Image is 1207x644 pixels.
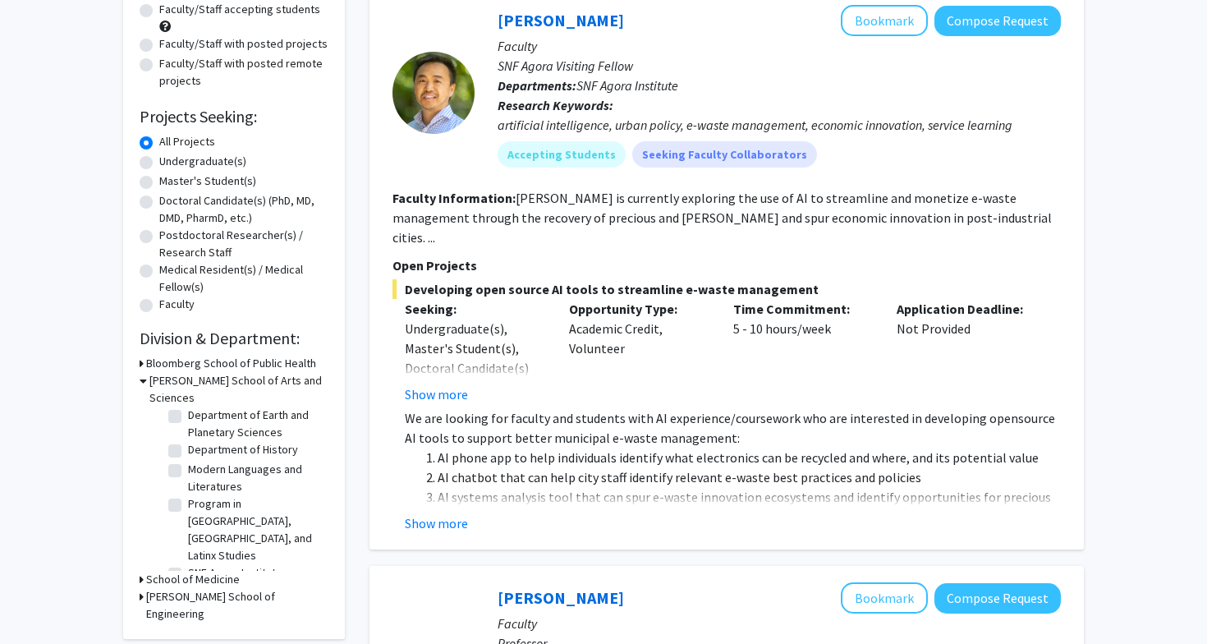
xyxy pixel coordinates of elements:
label: Faculty [159,296,195,313]
b: Research Keywords: [498,97,613,113]
label: All Projects [159,133,215,150]
li: AI systems analysis tool that can spur e-waste innovation ecosystems and identify opportunities f... [438,487,1061,527]
span: Developing open source AI tools to streamline e-waste management [392,279,1061,299]
div: Undergraduate(s), Master's Student(s), Doctoral Candidate(s) (PhD, MD, DMD, PharmD, etc.), Postdo... [405,319,544,476]
div: Not Provided [884,299,1049,404]
p: SNF Agora Visiting Fellow [498,56,1061,76]
label: Faculty/Staff with posted remote projects [159,55,328,90]
p: Faculty [498,36,1061,56]
b: Departments: [498,77,576,94]
li: AI phone app to help individuals identify what electronics can be recycled and where, and its pot... [438,448,1061,467]
h3: [PERSON_NAME] School of Engineering [146,588,328,623]
label: SNF Agora Institute [188,564,282,582]
h2: Projects Seeking: [140,107,328,126]
button: Compose Request to Karen Fleming [934,583,1061,614]
label: Modern Languages and Literatures [188,461,324,495]
button: Add David Park to Bookmarks [841,5,928,36]
h3: Bloomberg School of Public Health [146,355,316,372]
h2: Division & Department: [140,329,328,348]
p: Application Deadline: [897,299,1036,319]
p: Seeking: [405,299,544,319]
label: Master's Student(s) [159,172,256,190]
button: Add Karen Fleming to Bookmarks [841,582,928,614]
label: Faculty/Staff accepting students [159,1,320,18]
span: SNF Agora Institute [576,77,678,94]
label: Faculty/Staff with posted projects [159,35,328,53]
p: Faculty [498,614,1061,633]
li: AI chatbot that can help city staff identify relevant e-waste best practices and policies [438,467,1061,487]
h3: [PERSON_NAME] School of Arts and Sciences [149,372,328,407]
p: We are looking for faculty and students with AI experience/coursework who are interested in devel... [405,408,1061,448]
mat-chip: Accepting Students [498,141,626,168]
label: Department of History [188,441,298,458]
button: Compose Request to David Park [934,6,1061,36]
label: Department of Earth and Planetary Sciences [188,407,324,441]
label: Medical Resident(s) / Medical Fellow(s) [159,261,328,296]
button: Show more [405,513,468,533]
div: 5 - 10 hours/week [721,299,885,404]
a: [PERSON_NAME] [498,10,624,30]
iframe: Chat [12,570,70,632]
fg-read-more: [PERSON_NAME] is currently exploring the use of AI to streamline and monetize e-waste management ... [392,190,1052,246]
label: Doctoral Candidate(s) (PhD, MD, DMD, PharmD, etc.) [159,192,328,227]
div: artificial intelligence, urban policy, e-waste management, economic innovation, service learning [498,115,1061,135]
label: Postdoctoral Researcher(s) / Research Staff [159,227,328,261]
mat-chip: Seeking Faculty Collaborators [632,141,817,168]
b: Faculty Information: [392,190,516,206]
div: Academic Credit, Volunteer [557,299,721,404]
label: Undergraduate(s) [159,153,246,170]
h3: School of Medicine [146,571,240,588]
label: Program in [GEOGRAPHIC_DATA], [GEOGRAPHIC_DATA], and Latinx Studies [188,495,324,564]
a: [PERSON_NAME] [498,587,624,608]
p: Time Commitment: [733,299,873,319]
p: Open Projects [392,255,1061,275]
p: Opportunity Type: [569,299,709,319]
button: Show more [405,384,468,404]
